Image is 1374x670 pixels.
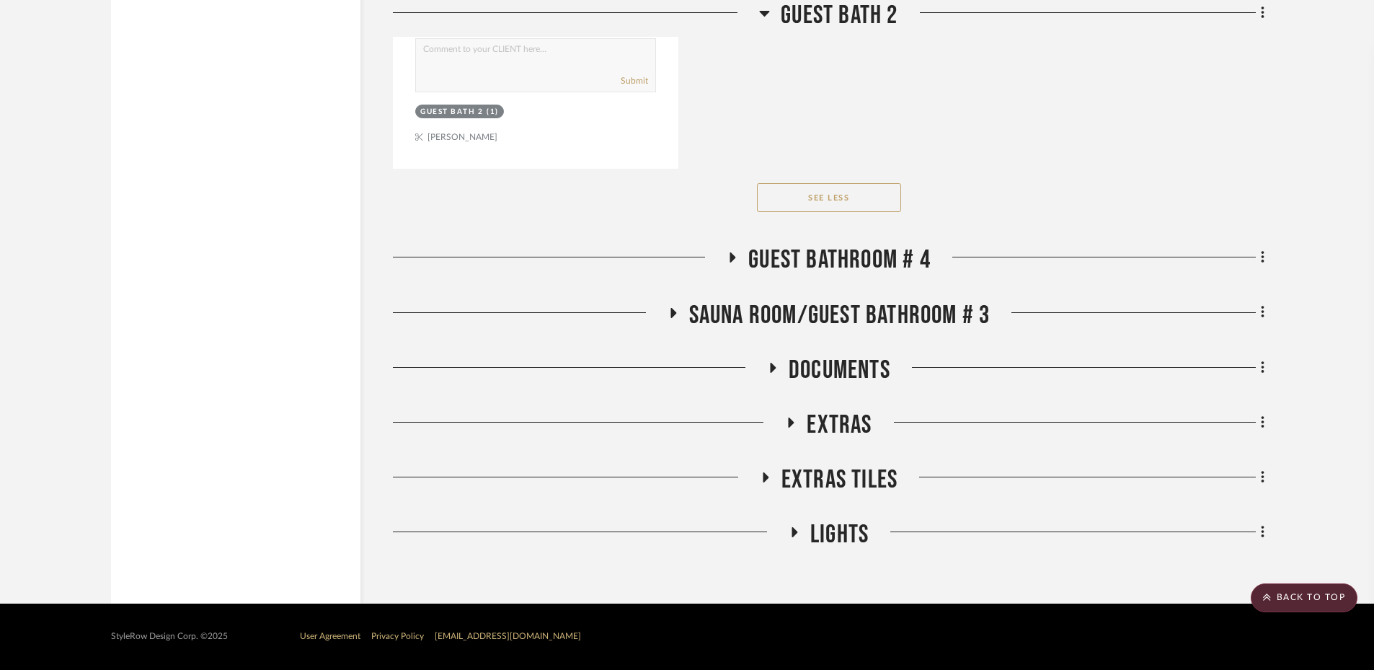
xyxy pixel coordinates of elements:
[300,632,360,640] a: User Agreement
[435,632,581,640] a: [EMAIL_ADDRESS][DOMAIN_NAME]
[789,355,890,386] span: Documents
[807,410,872,441] span: Extras
[748,244,931,276] span: Guest bathroom # 4
[487,107,499,118] div: (1)
[781,464,897,495] span: Extras tiles
[810,519,869,550] span: Lights
[420,107,483,118] div: Guest Bath 2
[111,631,228,642] div: StyleRow Design Corp. ©2025
[621,74,648,87] button: Submit
[1251,583,1357,612] scroll-to-top-button: BACK TO TOP
[689,300,990,331] span: Sauna Room/Guest bathroom # 3
[757,183,901,212] button: See Less
[371,632,424,640] a: Privacy Policy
